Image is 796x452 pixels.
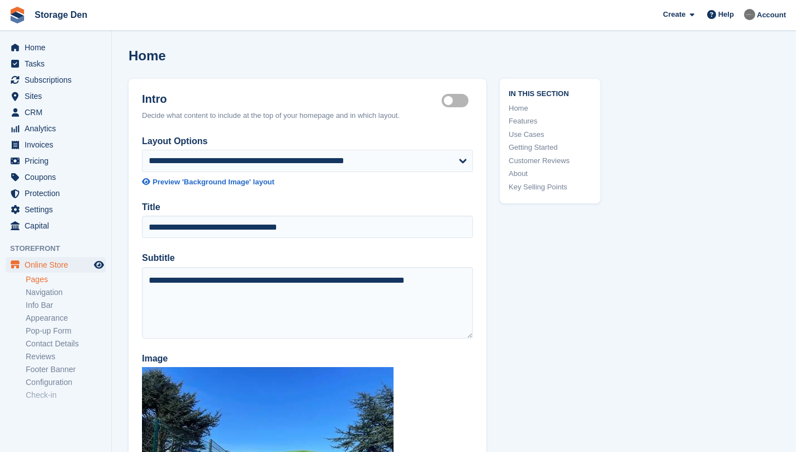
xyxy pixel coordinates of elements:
div: Decide what content to include at the top of your homepage and in which layout. [142,110,473,121]
span: Capital [25,218,92,234]
a: menu [6,40,106,55]
img: Brian Barbour [744,9,755,20]
a: About [509,168,591,179]
a: menu [6,153,106,169]
h1: Home [129,48,166,63]
a: menu [6,202,106,217]
a: menu [6,88,106,104]
a: Getting Started [509,142,591,153]
span: Sites [25,88,92,104]
span: Protection [25,185,92,201]
a: Check-in [26,390,106,401]
span: Account [757,9,786,21]
span: In this section [509,88,591,98]
span: Subscriptions [25,72,92,88]
span: Help [718,9,734,20]
a: menu [6,121,106,136]
a: Features [509,116,591,127]
a: Customer Reviews [509,155,591,166]
img: stora-icon-8386f47178a22dfd0bd8f6a31ec36ba5ce8667c1dd55bd0f319d3a0aa187defe.svg [9,7,26,23]
span: Analytics [25,121,92,136]
span: Tasks [25,56,92,72]
span: Coupons [25,169,92,185]
a: menu [6,257,106,273]
label: Hero section active [442,100,473,102]
a: Home [509,103,591,114]
a: Pages [26,274,106,285]
span: Storefront [10,243,111,254]
label: Image [142,352,473,365]
a: Navigation [26,287,106,298]
a: menu [6,169,106,185]
a: Preview store [92,258,106,272]
label: Title [142,201,473,214]
label: Subtitle [142,251,473,265]
span: Online Store [25,257,92,273]
label: Layout Options [142,135,473,148]
a: Storage Den [30,6,92,24]
a: menu [6,104,106,120]
a: Info Bar [26,300,106,311]
a: Pop-up Form [26,326,106,336]
span: Home [25,40,92,55]
a: menu [6,56,106,72]
a: Contact Details [26,339,106,349]
a: Preview 'Background Image' layout [142,177,473,188]
h2: Intro [142,92,442,106]
a: Reviews [26,351,106,362]
a: menu [6,185,106,201]
span: Pricing [25,153,92,169]
a: menu [6,218,106,234]
a: Configuration [26,377,106,388]
span: Settings [25,202,92,217]
span: Invoices [25,137,92,153]
a: Key Selling Points [509,182,591,193]
span: CRM [25,104,92,120]
span: Create [663,9,685,20]
div: Preview 'Background Image' layout [153,177,274,188]
a: Use Cases [509,129,591,140]
a: Appearance [26,313,106,323]
a: menu [6,72,106,88]
a: Footer Banner [26,364,106,375]
a: menu [6,137,106,153]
